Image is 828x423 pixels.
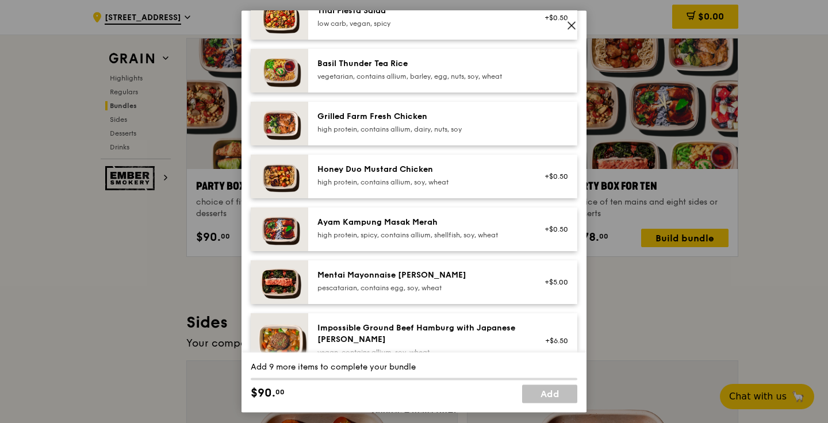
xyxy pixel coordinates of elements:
div: +$0.50 [538,172,568,181]
div: high protein, contains allium, soy, wheat [317,178,524,187]
div: pescatarian, contains egg, soy, wheat [317,283,524,293]
div: low carb, vegan, spicy [317,19,524,28]
div: Add 9 more items to complete your bundle [251,362,577,374]
span: 00 [275,388,285,397]
img: daily_normal_Ayam_Kampung_Masak_Merah_Horizontal_.jpg [251,207,308,251]
div: high protein, spicy, contains allium, shellfish, soy, wheat [317,230,524,240]
img: daily_normal_HORZ-Impossible-Hamburg-With-Japanese-Curry.jpg [251,313,308,368]
div: Mentai Mayonnaise [PERSON_NAME] [317,270,524,281]
div: Impossible Ground Beef Hamburg with Japanese [PERSON_NAME] [317,322,524,345]
div: +$0.50 [538,225,568,234]
div: +$5.00 [538,278,568,287]
img: daily_normal_HORZ-Grilled-Farm-Fresh-Chicken.jpg [251,102,308,145]
div: Honey Duo Mustard Chicken [317,164,524,175]
div: high protein, contains allium, dairy, nuts, soy [317,125,524,134]
div: +$6.50 [538,336,568,345]
div: Basil Thunder Tea Rice [317,58,524,70]
div: Grilled Farm Fresh Chicken [317,111,524,122]
div: vegan, contains allium, soy, wheat [317,348,524,357]
div: +$0.50 [538,13,568,22]
div: Ayam Kampung Masak Merah [317,217,524,228]
div: Thai Fiesta Salad [317,5,524,17]
div: vegetarian, contains allium, barley, egg, nuts, soy, wheat [317,72,524,81]
img: daily_normal_Honey_Duo_Mustard_Chicken__Horizontal_.jpg [251,155,308,198]
span: $90. [251,385,275,402]
img: daily_normal_HORZ-Basil-Thunder-Tea-Rice.jpg [251,49,308,93]
img: daily_normal_Mentai-Mayonnaise-Aburi-Salmon-HORZ.jpg [251,260,308,304]
a: Add [522,385,577,403]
